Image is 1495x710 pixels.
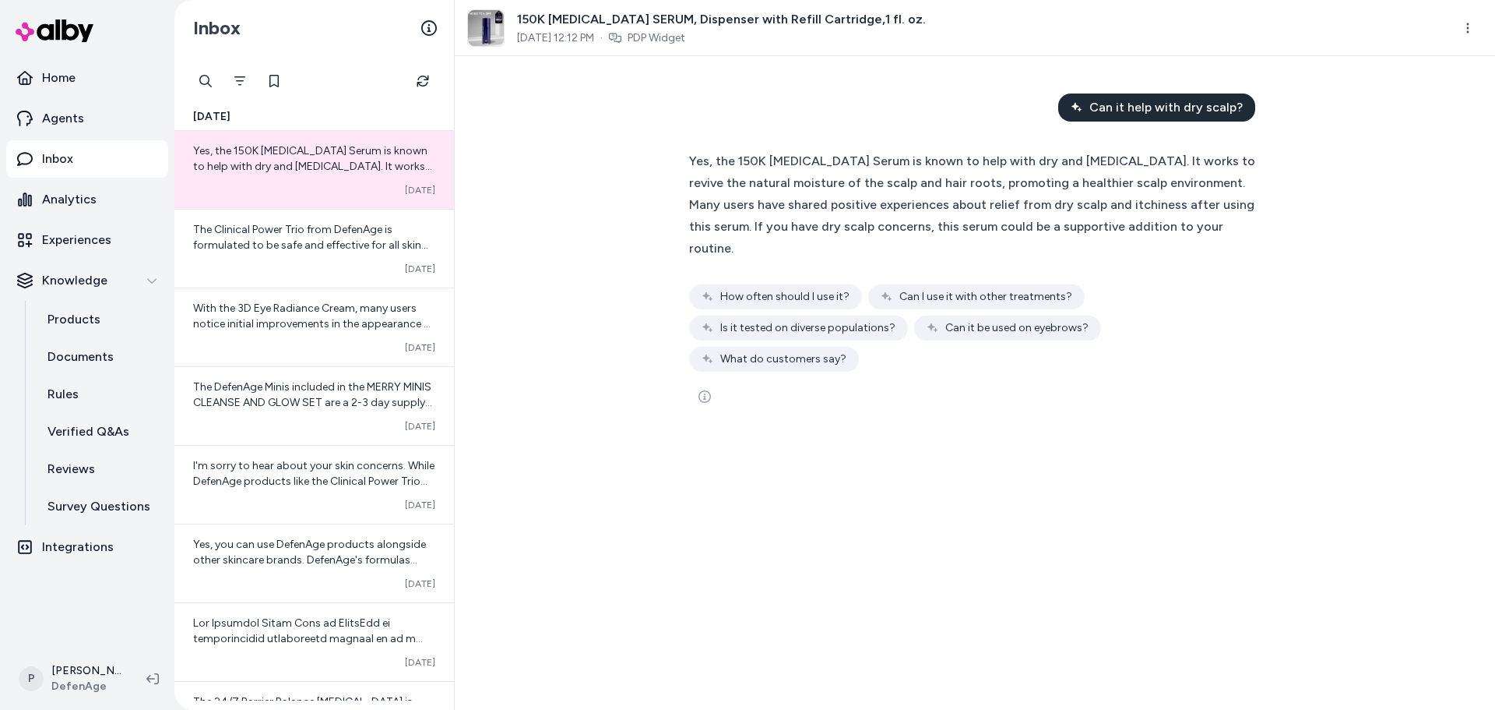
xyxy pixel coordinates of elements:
p: Agents [42,109,84,128]
span: With the 3D Eye Radiance Cream, many users notice initial improvements in the appearance of [MEDI... [193,302,434,471]
span: [DATE] [405,184,435,196]
span: What do customers say? [720,351,846,367]
span: P [19,666,44,691]
p: Knowledge [42,271,107,290]
img: pack-of-2-hair-serum-30-ml-solo_1.jpg [468,10,504,46]
span: Can it help with dry scalp? [1089,98,1243,117]
p: Rules [47,385,79,404]
a: I'm sorry to hear about your skin concerns. While DefenAge products like the Clinical Power Trio ... [174,445,454,524]
span: The Clinical Power Trio from DefenAge is formulated to be safe and effective for all skin types, ... [193,223,433,423]
span: DefenAge [51,679,121,694]
span: Is it tested on diverse populations? [720,320,895,336]
span: How often should I use it? [720,289,850,305]
span: Can I use it with other treatments? [899,289,1072,305]
a: Inbox [6,140,168,178]
p: Experiences [42,231,111,249]
a: Survey Questions [32,488,168,525]
a: Yes, the 150K [MEDICAL_DATA] Serum is known to help with dry and [MEDICAL_DATA]. It works to revi... [174,131,454,209]
span: [DATE] [405,578,435,590]
a: Home [6,59,168,97]
p: [PERSON_NAME] [51,663,121,679]
p: Inbox [42,150,73,168]
a: Rules [32,376,168,413]
a: With the 3D Eye Radiance Cream, many users notice initial improvements in the appearance of [MEDI... [174,288,454,366]
a: Integrations [6,528,168,566]
button: Filter [224,65,255,97]
p: Products [47,310,100,329]
h2: Inbox [193,16,241,40]
button: Knowledge [6,262,168,299]
a: Verified Q&As [32,413,168,450]
p: Documents [47,348,114,366]
p: Verified Q&As [47,422,129,441]
span: [DATE] [405,656,435,669]
span: 150K [MEDICAL_DATA] SERUM, Dispenser with Refill Cartridge,1 fl. oz. [517,10,926,29]
a: Experiences [6,221,168,259]
a: PDP Widget [628,30,685,46]
span: Yes, the 150K [MEDICAL_DATA] Serum is known to help with dry and [MEDICAL_DATA]. It works to revi... [193,144,432,282]
span: Yes, the 150K [MEDICAL_DATA] Serum is known to help with dry and [MEDICAL_DATA]. It works to revi... [689,154,1255,256]
a: Reviews [32,450,168,488]
a: Analytics [6,181,168,218]
a: Agents [6,100,168,137]
button: Refresh [407,65,438,97]
p: Analytics [42,190,97,209]
button: P[PERSON_NAME]DefenAge [9,654,134,704]
p: Home [42,69,76,87]
span: [DATE] 12:12 PM [517,30,594,46]
p: Survey Questions [47,497,150,516]
p: Reviews [47,460,95,479]
span: [DATE] [405,341,435,354]
span: [DATE] [405,499,435,511]
img: alby Logo [16,19,93,42]
a: Documents [32,338,168,376]
span: Can it be used on eyebrows? [945,320,1089,336]
span: [DATE] [193,109,230,125]
button: See more [689,381,720,412]
span: [DATE] [405,420,435,433]
a: Products [32,301,168,338]
a: The Clinical Power Trio from DefenAge is formulated to be safe and effective for all skin types, ... [174,209,454,288]
a: Yes, you can use DefenAge products alongside other skincare brands. DefenAge's formulas work thro... [174,524,454,602]
a: Lor Ipsumdol Sitam Cons ad ElitsEdd ei temporincidid utlaboreetd magnaal en ad m veniamqui nostru... [174,602,454,681]
span: · [600,30,603,46]
a: The DefenAge Minis included in the MERRY MINIS CLEANSE AND GLOW SET are a 2-3 day supply of some ... [174,366,454,445]
span: [DATE] [405,263,435,275]
p: Integrations [42,538,114,556]
span: The DefenAge Minis included in the MERRY MINIS CLEANSE AND GLOW SET are a 2-3 day supply of some ... [193,380,432,627]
